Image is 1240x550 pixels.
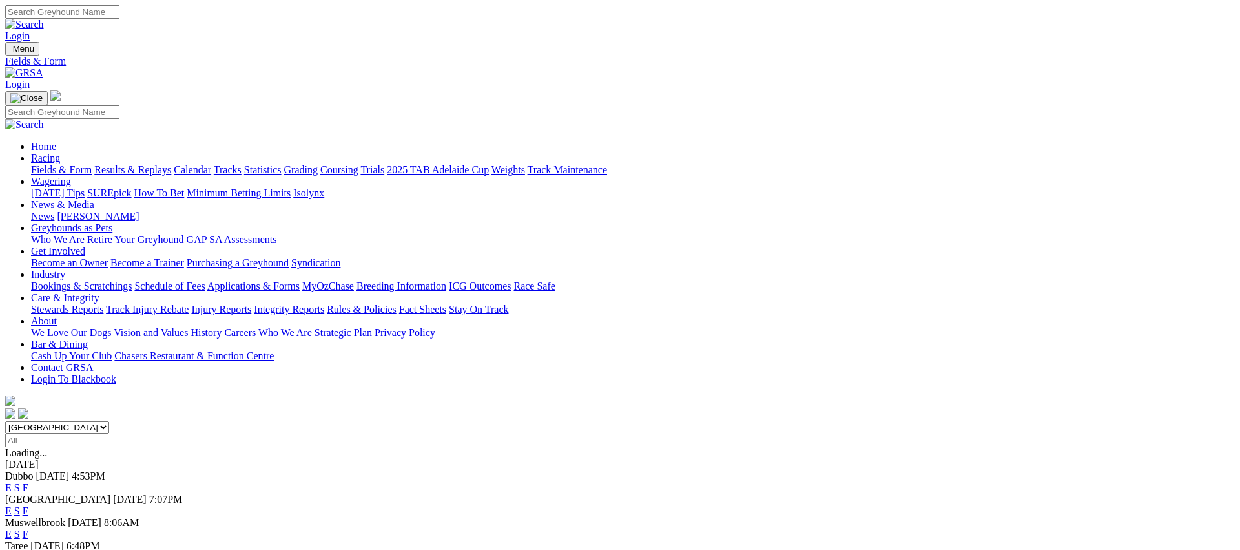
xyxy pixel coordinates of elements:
[50,90,61,101] img: logo-grsa-white.png
[134,187,185,198] a: How To Bet
[356,280,446,291] a: Breeding Information
[31,350,1235,362] div: Bar & Dining
[31,292,99,303] a: Care & Integrity
[5,529,12,540] a: E
[174,164,211,175] a: Calendar
[191,327,222,338] a: History
[375,327,435,338] a: Privacy Policy
[5,447,47,458] span: Loading...
[399,304,446,315] a: Fact Sheets
[110,257,184,268] a: Become a Trainer
[31,141,56,152] a: Home
[5,459,1235,471] div: [DATE]
[31,327,1235,339] div: About
[31,187,85,198] a: [DATE] Tips
[5,105,119,119] input: Search
[5,30,30,41] a: Login
[5,434,119,447] input: Select date
[31,153,60,164] a: Racing
[315,327,372,338] a: Strategic Plan
[513,280,555,291] a: Race Safe
[113,494,147,505] span: [DATE]
[23,529,28,540] a: F
[207,280,300,291] a: Applications & Forms
[284,164,318,175] a: Grading
[5,67,43,79] img: GRSA
[258,327,312,338] a: Who We Are
[31,211,54,222] a: News
[31,199,94,210] a: News & Media
[106,304,189,315] a: Track Injury Rebate
[449,304,508,315] a: Stay On Track
[31,280,132,291] a: Bookings & Scratchings
[5,517,65,528] span: Muswellbrook
[31,374,116,385] a: Login To Blackbook
[31,222,112,233] a: Greyhounds as Pets
[187,187,291,198] a: Minimum Betting Limits
[31,315,57,326] a: About
[31,246,85,257] a: Get Involved
[5,91,48,105] button: Toggle navigation
[31,164,92,175] a: Fields & Form
[31,211,1235,222] div: News & Media
[31,280,1235,292] div: Industry
[5,5,119,19] input: Search
[31,304,103,315] a: Stewards Reports
[31,176,71,187] a: Wagering
[187,257,289,268] a: Purchasing a Greyhound
[13,44,34,54] span: Menu
[224,327,256,338] a: Careers
[31,257,108,268] a: Become an Owner
[449,280,511,291] a: ICG Outcomes
[31,327,111,338] a: We Love Our Dogs
[31,304,1235,315] div: Care & Integrity
[31,257,1235,269] div: Get Involved
[18,408,28,419] img: twitter.svg
[134,280,205,291] a: Schedule of Fees
[5,471,34,481] span: Dubbo
[5,56,1235,67] a: Fields & Form
[57,211,139,222] a: [PERSON_NAME]
[5,396,15,406] img: logo-grsa-white.png
[31,234,1235,246] div: Greyhounds as Pets
[114,350,274,361] a: Chasers Restaurant & Function Centre
[327,304,397,315] a: Rules & Policies
[36,471,70,481] span: [DATE]
[114,327,188,338] a: Vision and Values
[87,187,131,198] a: SUREpick
[302,280,354,291] a: MyOzChase
[31,187,1235,199] div: Wagering
[5,19,44,30] img: Search
[10,93,43,103] img: Close
[528,164,607,175] a: Track Maintenance
[320,164,358,175] a: Coursing
[94,164,171,175] a: Results & Replays
[293,187,324,198] a: Isolynx
[31,362,93,373] a: Contact GRSA
[5,505,12,516] a: E
[291,257,340,268] a: Syndication
[214,164,242,175] a: Tracks
[387,164,489,175] a: 2025 TAB Adelaide Cup
[23,505,28,516] a: F
[5,482,12,493] a: E
[68,517,101,528] span: [DATE]
[104,517,139,528] span: 8:06AM
[14,482,20,493] a: S
[87,234,184,245] a: Retire Your Greyhound
[5,408,15,419] img: facebook.svg
[5,79,30,90] a: Login
[31,164,1235,176] div: Racing
[360,164,384,175] a: Trials
[5,119,44,131] img: Search
[31,350,112,361] a: Cash Up Your Club
[31,234,85,245] a: Who We Are
[5,42,39,56] button: Toggle navigation
[31,269,65,280] a: Industry
[23,482,28,493] a: F
[149,494,183,505] span: 7:07PM
[14,529,20,540] a: S
[491,164,525,175] a: Weights
[5,494,110,505] span: [GEOGRAPHIC_DATA]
